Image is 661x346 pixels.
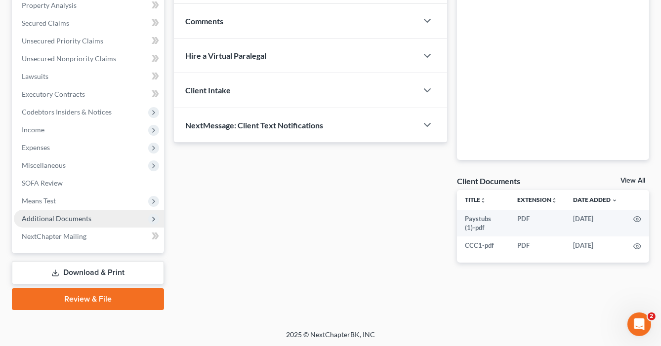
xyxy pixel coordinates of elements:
a: NextChapter Mailing [14,228,164,245]
div: Client Documents [457,176,520,186]
span: Unsecured Priority Claims [22,37,103,45]
a: Executory Contracts [14,85,164,103]
span: Lawsuits [22,72,48,80]
a: Download & Print [12,261,164,284]
span: Expenses [22,143,50,152]
a: Lawsuits [14,68,164,85]
span: Codebtors Insiders & Notices [22,108,112,116]
span: SOFA Review [22,179,63,187]
td: Paystubs (1)-pdf [457,210,509,237]
span: Means Test [22,196,56,205]
td: [DATE] [565,210,625,237]
span: Income [22,125,44,134]
a: View All [620,177,645,184]
span: Executory Contracts [22,90,85,98]
span: Miscellaneous [22,161,66,169]
a: Review & File [12,288,164,310]
a: Titleunfold_more [465,196,486,203]
span: Additional Documents [22,214,91,223]
span: NextMessage: Client Text Notifications [186,120,324,130]
iframe: Intercom live chat [627,312,651,336]
a: Secured Claims [14,14,164,32]
a: Extensionunfold_more [517,196,557,203]
span: NextChapter Mailing [22,232,86,240]
td: PDF [509,236,565,254]
i: unfold_more [480,197,486,203]
span: Unsecured Nonpriority Claims [22,54,116,63]
a: Unsecured Nonpriority Claims [14,50,164,68]
td: CCC1-pdf [457,236,509,254]
span: Client Intake [186,85,231,95]
span: Hire a Virtual Paralegal [186,51,267,60]
a: Date Added expand_more [573,196,618,203]
td: [DATE] [565,236,625,254]
i: expand_more [612,197,618,203]
a: Unsecured Priority Claims [14,32,164,50]
i: unfold_more [551,197,557,203]
span: Comments [186,16,224,26]
td: PDF [509,210,565,237]
span: Secured Claims [22,19,69,27]
span: Property Analysis [22,1,77,9]
span: 2 [648,312,656,320]
a: SOFA Review [14,174,164,192]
